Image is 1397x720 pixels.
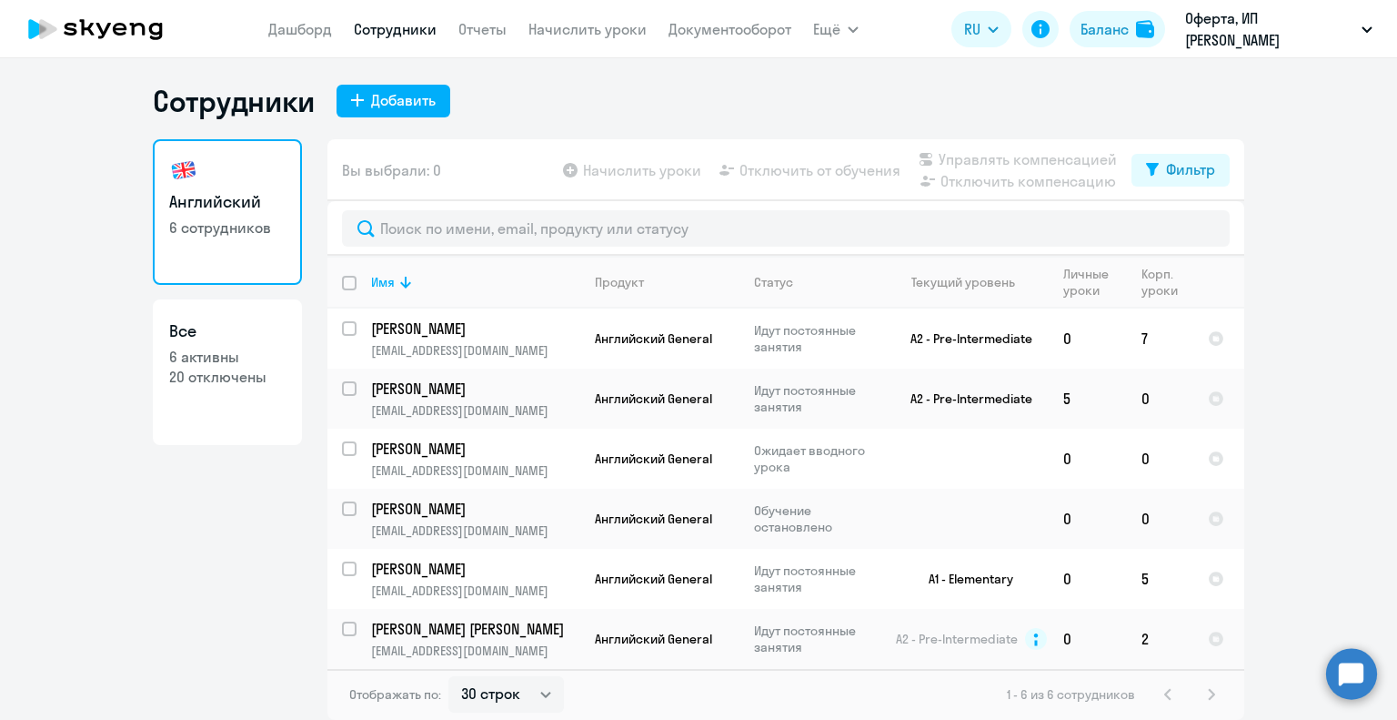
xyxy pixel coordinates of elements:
td: 5 [1127,549,1193,609]
td: 0 [1049,309,1127,369]
img: english [169,156,198,185]
td: 5 [1049,369,1127,429]
button: Ещё [813,11,859,47]
span: Английский General [595,451,712,467]
p: [EMAIL_ADDRESS][DOMAIN_NAME] [371,643,579,659]
p: Ожидает вводного урока [754,442,879,475]
span: A2 - Pre-Intermediate [896,631,1018,647]
p: [PERSON_NAME] [371,559,577,579]
div: Имя [371,274,395,290]
span: Вы выбрали: 0 [342,159,441,181]
div: Имя [371,274,579,290]
span: Английский General [595,330,712,347]
td: 0 [1127,369,1193,429]
p: [PERSON_NAME] [371,319,577,339]
p: 6 активны [169,347,286,367]
span: Ещё [813,18,840,40]
p: 20 отключены [169,367,286,387]
span: Английский General [595,511,712,527]
a: [PERSON_NAME] [371,559,579,579]
p: [EMAIL_ADDRESS][DOMAIN_NAME] [371,583,579,599]
div: Текущий уровень [894,274,1048,290]
p: Оферта, ИП [PERSON_NAME] [1185,7,1354,51]
td: 0 [1049,489,1127,549]
a: Документооборот [668,20,791,38]
div: Продукт [595,274,739,290]
h1: Сотрудники [153,83,315,119]
td: 0 [1127,429,1193,489]
h3: Все [169,319,286,343]
a: Отчеты [458,20,507,38]
p: Обучение остановлено [754,502,879,535]
td: A2 - Pre-Intermediate [879,369,1049,429]
td: A2 - Pre-Intermediate [879,309,1049,369]
div: Корп. уроки [1141,266,1181,299]
div: Статус [754,274,793,290]
a: Дашборд [268,20,332,38]
a: Сотрудники [354,20,437,38]
p: Идут постоянные занятия [754,322,879,355]
button: Фильтр [1131,154,1230,187]
a: [PERSON_NAME] [PERSON_NAME] [371,619,579,639]
a: [PERSON_NAME] [371,499,579,519]
p: [PERSON_NAME] [PERSON_NAME] [371,619,577,639]
span: Отображать по: [349,686,441,703]
td: 7 [1127,309,1193,369]
a: Все6 активны20 отключены [153,299,302,445]
div: Статус [754,274,879,290]
a: [PERSON_NAME] [371,319,579,339]
img: balance [1136,20,1154,38]
input: Поиск по имени, email, продукту или статусу [342,210,1230,247]
button: Оферта, ИП [PERSON_NAME] [1176,7,1382,51]
p: Идут постоянные занятия [754,623,879,655]
td: 0 [1127,489,1193,549]
p: [PERSON_NAME] [371,499,577,519]
a: Английский6 сотрудников [153,139,302,285]
button: Добавить [337,85,450,117]
div: Личные уроки [1063,266,1114,299]
td: 2 [1127,609,1193,669]
h3: Английский [169,190,286,214]
td: A1 - Elementary [879,549,1049,609]
td: 0 [1049,429,1127,489]
p: [EMAIL_ADDRESS][DOMAIN_NAME] [371,462,579,479]
span: Английский General [595,390,712,407]
a: [PERSON_NAME] [371,439,579,459]
div: Баланс [1080,18,1129,40]
p: [PERSON_NAME] [371,379,577,399]
p: 6 сотрудников [169,218,286,238]
span: RU [964,18,980,40]
p: [EMAIL_ADDRESS][DOMAIN_NAME] [371,522,579,539]
div: Продукт [595,274,644,290]
td: 0 [1049,549,1127,609]
div: Текущий уровень [911,274,1015,290]
p: [PERSON_NAME] [371,439,577,459]
div: Личные уроки [1063,266,1126,299]
div: Корп. уроки [1141,266,1192,299]
div: Добавить [371,89,436,111]
p: [EMAIL_ADDRESS][DOMAIN_NAME] [371,342,579,359]
span: Английский General [595,571,712,587]
p: Идут постоянные занятия [754,563,879,595]
p: Идут постоянные занятия [754,382,879,415]
span: Английский General [595,631,712,647]
a: Начислить уроки [528,20,647,38]
a: [PERSON_NAME] [371,379,579,399]
div: Фильтр [1166,158,1215,180]
span: 1 - 6 из 6 сотрудников [1007,686,1135,703]
button: RU [951,11,1011,47]
p: [EMAIL_ADDRESS][DOMAIN_NAME] [371,402,579,419]
td: 0 [1049,609,1127,669]
button: Балансbalance [1070,11,1165,47]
